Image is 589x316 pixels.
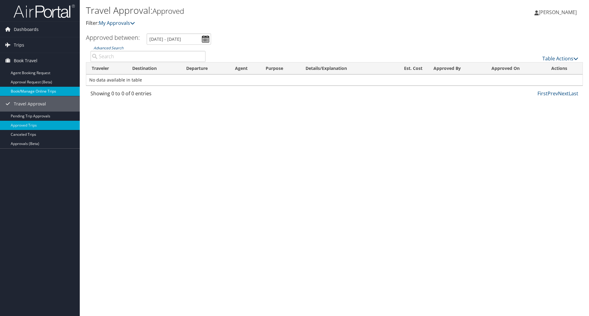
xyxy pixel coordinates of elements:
a: Table Actions [542,55,578,62]
small: Approved [152,6,184,16]
th: Traveler: activate to sort column ascending [86,63,127,74]
th: Actions [546,63,583,74]
th: Purpose [260,63,300,74]
th: Est. Cost: activate to sort column ascending [387,63,428,74]
th: Approved By: activate to sort column ascending [428,63,486,74]
span: Dashboards [14,22,39,37]
p: Filter: [86,19,417,27]
th: Departure: activate to sort column ascending [181,63,229,74]
a: Advanced Search [94,45,123,51]
span: Book Travel [14,53,37,68]
a: Prev [548,90,558,97]
div: Showing 0 to 0 of 0 entries [90,90,206,100]
a: Last [569,90,578,97]
h1: Travel Approval: [86,4,417,17]
img: airportal-logo.png [13,4,75,18]
th: Agent [229,63,260,74]
a: [PERSON_NAME] [534,3,583,21]
td: No data available in table [86,74,583,86]
th: Approved On: activate to sort column ascending [486,63,545,74]
span: Trips [14,37,24,53]
th: Destination: activate to sort column ascending [127,63,181,74]
a: First [537,90,548,97]
th: Details/Explanation [300,63,387,74]
span: [PERSON_NAME] [539,9,577,16]
a: Next [558,90,569,97]
h3: Approved between: [86,33,140,42]
input: [DATE] - [DATE] [147,33,211,45]
span: Travel Approval [14,96,46,112]
input: Advanced Search [90,51,206,62]
a: My Approvals [99,20,135,26]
